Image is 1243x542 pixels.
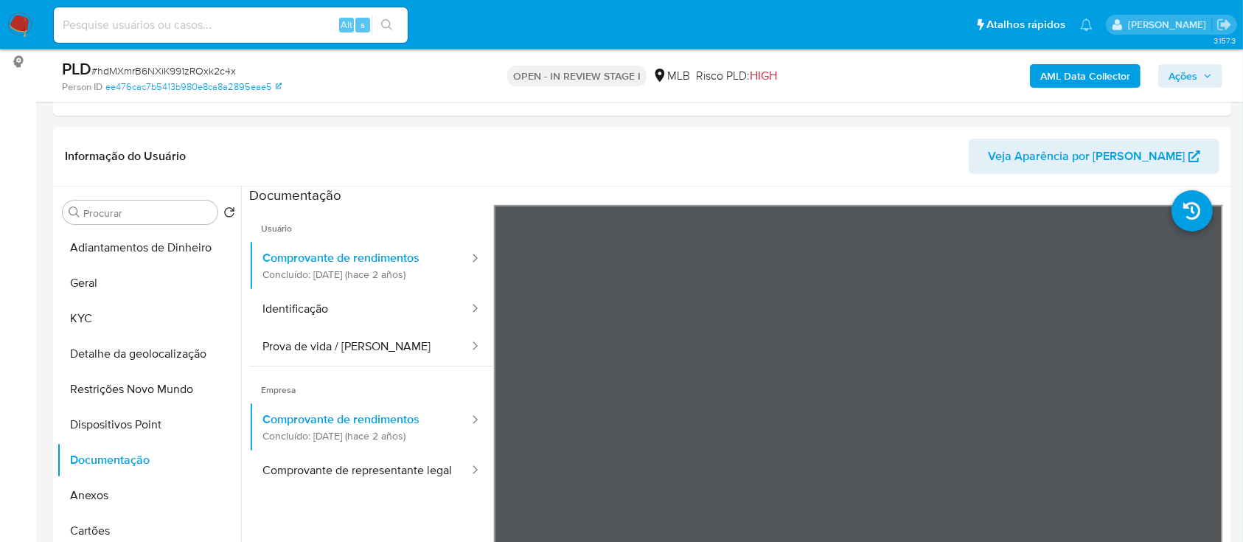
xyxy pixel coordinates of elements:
[750,67,777,84] span: HIGH
[54,15,408,35] input: Pesquise usuários ou casos...
[57,301,241,336] button: KYC
[1030,64,1141,88] button: AML Data Collector
[62,57,91,80] b: PLD
[57,478,241,513] button: Anexos
[1169,64,1197,88] span: Ações
[57,336,241,372] button: Detalhe da geolocalização
[372,15,402,35] button: search-icon
[91,63,236,78] span: # hdMXmrB6NXiK991zROxk2c4x
[57,442,241,478] button: Documentação
[341,18,352,32] span: Alt
[57,230,241,265] button: Adiantamentos de Dinheiro
[57,265,241,301] button: Geral
[223,206,235,223] button: Retornar ao pedido padrão
[69,206,80,218] button: Procurar
[105,80,282,94] a: ee476cac7b5413b980e8ca8a2895eae5
[969,139,1219,174] button: Veja Aparência por [PERSON_NAME]
[62,80,102,94] b: Person ID
[986,17,1065,32] span: Atalhos rápidos
[83,206,212,220] input: Procurar
[1128,18,1211,32] p: carlos.guerra@mercadopago.com.br
[1158,64,1222,88] button: Ações
[507,66,647,86] p: OPEN - IN REVIEW STAGE I
[65,149,186,164] h1: Informação do Usuário
[361,18,365,32] span: s
[57,407,241,442] button: Dispositivos Point
[988,139,1185,174] span: Veja Aparência por [PERSON_NAME]
[57,372,241,407] button: Restrições Novo Mundo
[1040,64,1130,88] b: AML Data Collector
[652,68,690,84] div: MLB
[1214,35,1236,46] span: 3.157.3
[1216,17,1232,32] a: Sair
[696,68,777,84] span: Risco PLD:
[1080,18,1093,31] a: Notificações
